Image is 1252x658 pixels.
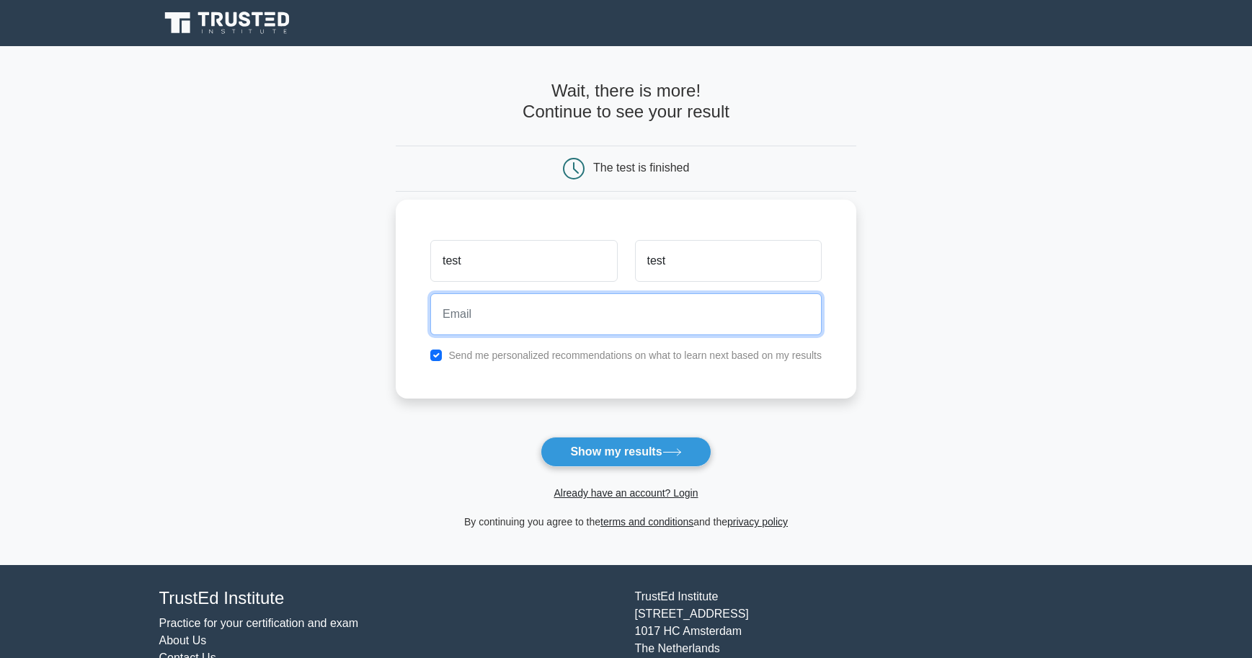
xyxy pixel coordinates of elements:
a: Practice for your certification and exam [159,617,359,629]
div: The test is finished [593,161,689,174]
a: privacy policy [727,516,788,528]
h4: TrustEd Institute [159,588,618,609]
h4: Wait, there is more! Continue to see your result [396,81,856,123]
a: terms and conditions [600,516,693,528]
button: Show my results [541,437,711,467]
input: First name [430,240,617,282]
input: Last name [635,240,822,282]
a: About Us [159,634,207,646]
a: Already have an account? Login [554,487,698,499]
input: Email [430,293,822,335]
div: By continuing you agree to the and the [387,513,865,530]
label: Send me personalized recommendations on what to learn next based on my results [448,350,822,361]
